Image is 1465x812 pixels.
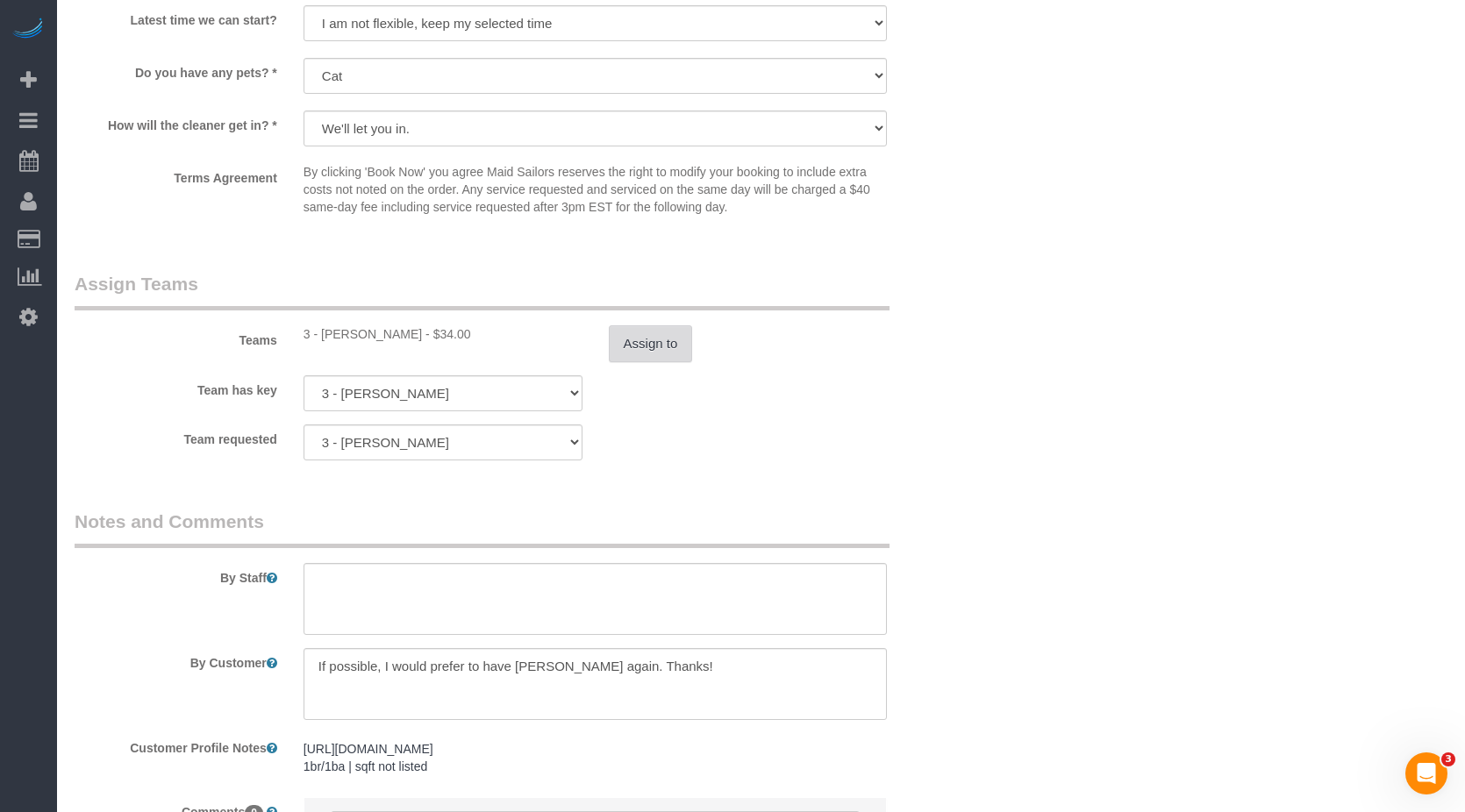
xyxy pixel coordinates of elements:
[61,110,290,134] label: How will the cleaner get in? *
[61,733,290,757] label: Customer Profile Notes
[61,58,290,82] label: Do you have any pets? *
[304,163,888,216] p: By clicking 'Book Now' you agree Maid Sailors reserves the right to modify your booking to includ...
[61,424,290,448] label: Team requested
[1441,752,1455,766] span: 3
[61,163,290,187] label: Terms Agreement
[1405,752,1447,794] iframe: Intercom live chat
[61,563,290,587] label: By Staff
[304,740,888,775] pre: [URL][DOMAIN_NAME] 1br/1ba | sqft not listed
[61,325,290,349] label: Teams
[75,509,890,548] legend: Notes and Comments
[61,648,290,672] label: By Customer
[11,18,46,42] img: Automaid Logo
[304,325,582,343] div: 2 hours x $17.00/hour
[609,325,693,362] button: Assign to
[75,271,890,310] legend: Assign Teams
[61,375,290,399] label: Team has key
[61,5,290,29] label: Latest time we can start?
